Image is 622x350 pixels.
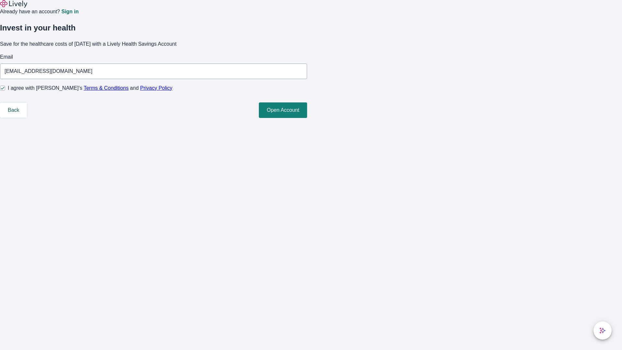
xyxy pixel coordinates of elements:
a: Sign in [61,9,78,14]
button: chat [593,321,612,340]
svg: Lively AI Assistant [599,327,606,334]
button: Open Account [259,102,307,118]
a: Terms & Conditions [84,85,129,91]
a: Privacy Policy [140,85,173,91]
span: I agree with [PERSON_NAME]’s and [8,84,172,92]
